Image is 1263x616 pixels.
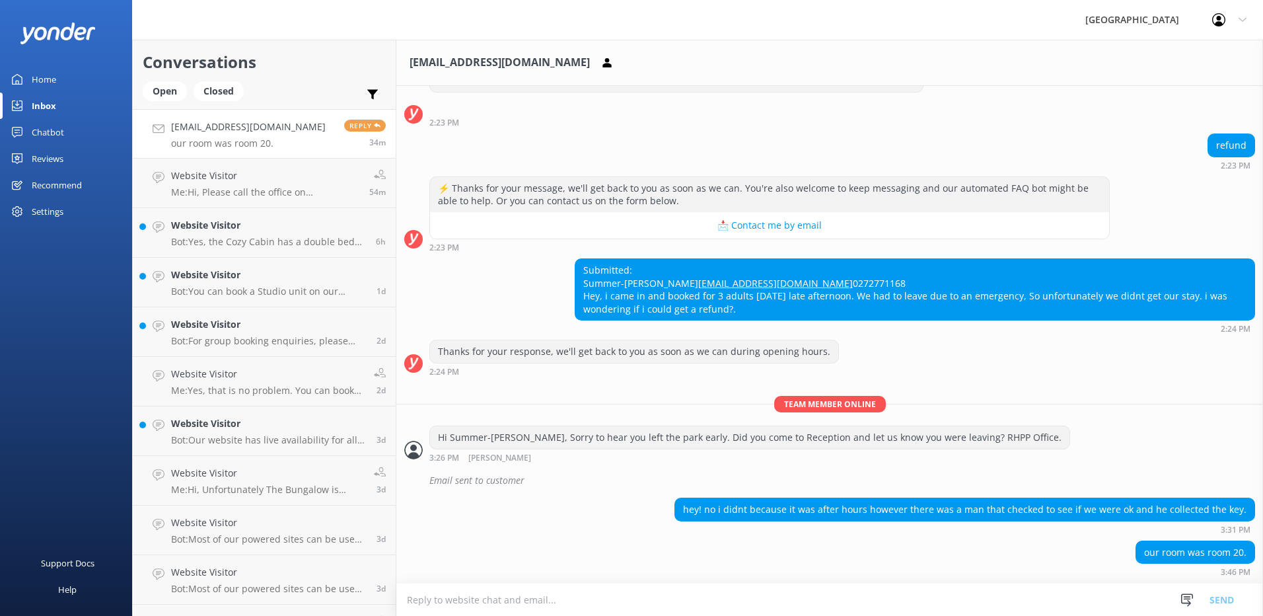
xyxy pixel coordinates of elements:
span: Sep 17 2025 09:37am (UTC +12:00) Pacific/Auckland [377,484,386,495]
div: Submitted: Summer-[PERSON_NAME] 0272771168 Hey, i came in and booked for 3 adults [DATE] late aft... [575,259,1254,320]
div: ⚡ Thanks for your message, we'll get back to you as soon as we can. You're also welcome to keep m... [430,177,1109,212]
div: Hi Summer-[PERSON_NAME], Sorry to hear you left the park early. Did you come to Reception and let... [430,426,1069,449]
span: Sep 20 2025 03:46pm (UTC +12:00) Pacific/Auckland [369,137,386,148]
p: Me: Hi, Unfortunately The Bungalow is currently not available as we are doing some maintenance on... [171,484,364,496]
div: Email sent to customer [429,469,1255,492]
a: [EMAIL_ADDRESS][DOMAIN_NAME]our room was room 20.Reply34m [133,109,396,159]
strong: 2:23 PM [429,244,459,252]
div: our room was room 20. [1136,541,1254,564]
a: Website VisitorMe:Hi, Please call the office on [PHONE_NUMBER] to make a booking. RHPP Office.54m [133,159,396,208]
div: Sep 20 2025 02:23pm (UTC +12:00) Pacific/Auckland [429,118,923,127]
div: Recommend [32,172,82,198]
h3: [EMAIL_ADDRESS][DOMAIN_NAME] [410,54,590,71]
strong: 2:23 PM [1221,162,1250,170]
p: Bot: Most of our powered sites can be used for campervans, caravans, and tents. [171,583,367,595]
h4: Website Visitor [171,317,367,332]
span: Sep 20 2025 10:16am (UTC +12:00) Pacific/Auckland [376,236,386,247]
h2: Conversations [143,50,386,75]
span: Sep 17 2025 09:54am (UTC +12:00) Pacific/Auckland [377,434,386,445]
div: Support Docs [41,550,94,576]
a: Website VisitorBot:Most of our powered sites can be used for campervans, caravans, and tents.3d [133,555,396,605]
div: Sep 20 2025 03:31pm (UTC +12:00) Pacific/Auckland [674,525,1255,534]
p: Me: Yes, that is no problem. You can book them online or just give us a call. [171,385,364,397]
div: hey! no i didnt because it was after hours however there was a man that checked to see if we were... [675,498,1254,521]
a: Closed [194,83,250,98]
p: Bot: You can book a Studio unit on our website: [URL][DOMAIN_NAME]. [171,286,367,297]
a: Website VisitorBot:Our website has live availability for all of our accommodation options. You ca... [133,406,396,456]
div: refund [1208,134,1254,157]
a: [EMAIL_ADDRESS][DOMAIN_NAME] [698,277,853,289]
div: 2025-09-20T03:30:23.226 [404,469,1255,492]
button: 📩 Contact me by email [430,212,1109,239]
div: Sep 20 2025 02:23pm (UTC +12:00) Pacific/Auckland [429,243,1110,252]
p: our room was room 20. [171,137,326,149]
span: [PERSON_NAME] [468,454,531,463]
img: yonder-white-logo.png [20,22,96,44]
span: Sep 16 2025 11:35pm (UTC +12:00) Pacific/Auckland [377,533,386,545]
h4: Website Visitor [171,169,359,183]
div: Inbox [32,93,56,119]
a: Open [143,83,194,98]
span: Sep 17 2025 05:31pm (UTC +12:00) Pacific/Auckland [377,385,386,396]
div: Closed [194,81,244,101]
div: Sep 20 2025 02:24pm (UTC +12:00) Pacific/Auckland [429,367,839,376]
a: Website VisitorBot:Yes, the Cozy Cabin has a double bed and is suitable for up to 2 people. The H... [133,208,396,258]
h4: Website Visitor [171,367,364,381]
span: Sep 19 2025 08:45am (UTC +12:00) Pacific/Auckland [377,286,386,297]
div: Chatbot [32,119,64,145]
a: Website VisitorMe:Hi, Unfortunately The Bungalow is currently not available as we are doing some ... [133,456,396,506]
span: Team member online [774,396,886,412]
strong: 3:46 PM [1221,568,1250,576]
h4: Website Visitor [171,466,364,481]
span: Sep 20 2025 03:26pm (UTC +12:00) Pacific/Auckland [369,186,386,198]
span: Sep 18 2025 03:48pm (UTC +12:00) Pacific/Auckland [377,335,386,346]
a: Website VisitorMe:Yes, that is no problem. You can book them online or just give us a call.2d [133,357,396,406]
div: Home [32,66,56,93]
a: Website VisitorBot:For group booking enquiries, please send an email to our Groups Co-Ordinator a... [133,307,396,357]
div: Sep 20 2025 02:23pm (UTC +12:00) Pacific/Auckland [1208,161,1255,170]
p: Me: Hi, Please call the office on [PHONE_NUMBER] to make a booking. RHPP Office. [171,186,359,198]
div: Sep 20 2025 03:26pm (UTC +12:00) Pacific/Auckland [429,453,1070,463]
h4: Website Visitor [171,516,367,530]
p: Bot: Our website has live availability for all of our accommodation options. You can check for ca... [171,434,367,446]
h4: [EMAIL_ADDRESS][DOMAIN_NAME] [171,120,326,134]
div: Settings [32,198,63,225]
h4: Website Visitor [171,565,367,580]
h4: Website Visitor [171,268,367,282]
p: Bot: Yes, the Cozy Cabin has a double bed and is suitable for up to 2 people. The Holiday Cabin a... [171,236,366,248]
h4: Website Visitor [171,218,366,233]
div: Thanks for your response, we'll get back to you as soon as we can during opening hours. [430,340,838,363]
a: Website VisitorBot:Most of our powered sites can be used for campervans, caravans, and tents.3d [133,506,396,555]
div: Open [143,81,187,101]
strong: 2:23 PM [429,119,459,127]
div: Sep 20 2025 02:24pm (UTC +12:00) Pacific/Auckland [575,324,1255,333]
p: Bot: Most of our powered sites can be used for campervans, caravans, and tents. [171,533,367,545]
span: Sep 16 2025 11:33pm (UTC +12:00) Pacific/Auckland [377,583,386,594]
a: Website VisitorBot:You can book a Studio unit on our website: [URL][DOMAIN_NAME].1d [133,258,396,307]
span: Reply [344,120,386,132]
h4: Website Visitor [171,416,367,431]
strong: 3:31 PM [1221,526,1250,534]
strong: 2:24 PM [1221,325,1250,333]
div: Help [58,576,77,603]
div: Sep 20 2025 03:46pm (UTC +12:00) Pacific/Auckland [1136,567,1255,576]
strong: 2:24 PM [429,368,459,376]
p: Bot: For group booking enquiries, please send an email to our Groups Co-Ordinator at [EMAIL_ADDRE... [171,335,367,347]
strong: 3:26 PM [429,454,459,463]
div: Reviews [32,145,63,172]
